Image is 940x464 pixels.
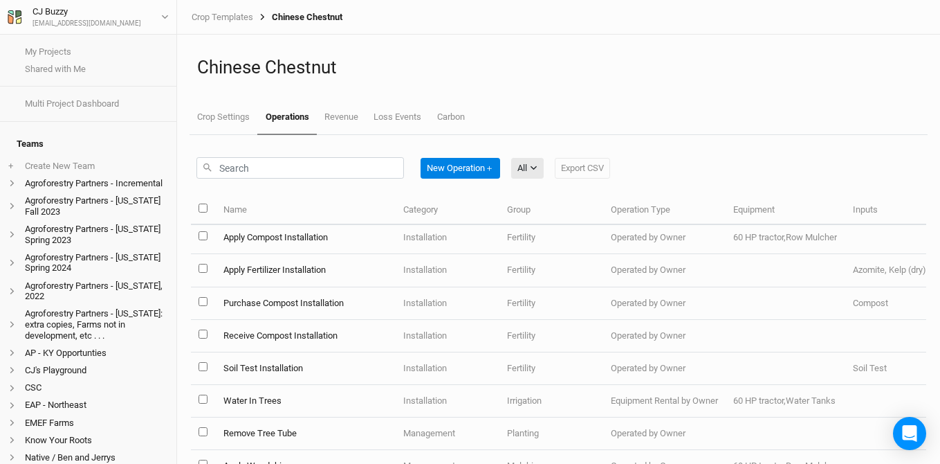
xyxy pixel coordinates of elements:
td: Installation [396,254,499,287]
span: Compost [853,298,888,308]
button: CJ Buzzy[EMAIL_ADDRESS][DOMAIN_NAME] [7,4,169,29]
span: 60 HP tractor,Water Tanks [733,395,836,406]
th: Category [396,195,499,225]
h1: Chinese Chestnut [197,57,920,78]
td: Management [396,418,499,450]
td: Purchase Compost Installation [215,287,395,320]
a: Crop Settings [190,100,257,134]
input: select this item [199,427,208,436]
div: Open Intercom Messenger [893,417,926,450]
td: Fertility [499,254,603,287]
td: Apply Compost Installation [215,222,395,254]
input: Search [196,157,404,179]
td: Irrigation [499,385,603,418]
th: Equipment [726,195,845,225]
th: Operation Type [603,195,726,225]
a: Crop Templates [192,12,253,23]
input: select this item [199,264,208,273]
td: Installation [396,222,499,254]
span: + [8,161,13,172]
td: Fertility [499,353,603,385]
th: Group [499,195,603,225]
td: Operated by Owner [603,287,726,320]
span: 60 HP tractor,Row Mulcher [733,232,837,242]
td: Operated by Owner [603,222,726,254]
th: Name [215,195,395,225]
td: Fertility [499,222,603,254]
input: select this item [199,297,208,306]
a: Revenue [317,100,366,134]
button: New Operation＋ [421,158,500,179]
div: All [517,161,527,175]
td: Fertility [499,320,603,353]
td: Operated by Owner [603,320,726,353]
h4: Teams [8,130,168,158]
td: Planting [499,418,603,450]
td: Equipment Rental by Owner [603,385,726,418]
td: Installation [396,353,499,385]
td: Apply Fertilizer Installation [215,254,395,287]
td: Operated by Owner [603,418,726,450]
td: Soil Test Installation [215,353,395,385]
a: Carbon [430,100,472,134]
input: select this item [199,362,208,371]
td: Water In Trees [215,385,395,418]
input: select all items [199,204,208,213]
td: Installation [396,287,499,320]
a: Loss Events [366,100,429,134]
button: Export CSV [555,158,610,179]
td: Operated by Owner [603,254,726,287]
div: CJ Buzzy [33,5,141,19]
button: All [511,158,544,179]
td: Remove Tree Tube [215,418,395,450]
a: Operations [257,100,316,135]
td: Receive Compost Installation [215,320,395,353]
td: Fertility [499,287,603,320]
span: Soil Test [853,363,887,373]
td: Installation [396,320,499,353]
div: Chinese Chestnut [253,12,342,23]
input: select this item [199,330,208,339]
input: select this item [199,231,208,240]
td: Operated by Owner [603,353,726,385]
div: [EMAIL_ADDRESS][DOMAIN_NAME] [33,19,141,29]
input: select this item [199,395,208,404]
td: Installation [396,385,499,418]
